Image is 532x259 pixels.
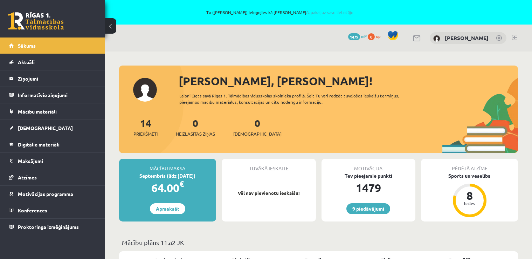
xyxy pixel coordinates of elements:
div: 64.00 [119,179,216,196]
img: Niklāvs Veselovs [433,35,440,42]
a: 0Neizlasītās ziņas [176,117,215,137]
a: Ziņojumi [9,70,96,87]
span: Priekšmeti [133,130,158,137]
span: 0 [368,33,375,40]
a: Apmaksāt [150,203,185,214]
span: Aktuāli [18,59,35,65]
a: Aktuāli [9,54,96,70]
a: Sports un veselība 8 balles [421,172,518,218]
span: Konferences [18,207,47,213]
span: mP [361,33,367,39]
span: Proktoringa izmēģinājums [18,224,79,230]
div: Sports un veselība [421,172,518,179]
div: Motivācija [322,159,416,172]
div: Tev pieejamie punkti [322,172,416,179]
a: Sākums [9,38,96,54]
div: Tuvākā ieskaite [222,159,316,172]
span: Atzīmes [18,174,37,180]
a: Atpakaļ uz savu lietotāju [306,9,353,15]
span: Digitālie materiāli [18,141,60,148]
div: Laipni lūgts savā Rīgas 1. Tālmācības vidusskolas skolnieka profilā. Šeit Tu vari redzēt tuvojošo... [179,93,419,105]
span: Sākums [18,42,36,49]
a: 14Priekšmeti [133,117,158,137]
a: Proktoringa izmēģinājums [9,219,96,235]
legend: Maksājumi [18,153,96,169]
div: Pēdējā atzīme [421,159,518,172]
div: balles [459,201,480,205]
span: Motivācijas programma [18,191,73,197]
span: Tu ([PERSON_NAME]) ielogojies kā [PERSON_NAME] [81,10,479,14]
a: Informatīvie ziņojumi [9,87,96,103]
legend: Informatīvie ziņojumi [18,87,96,103]
legend: Ziņojumi [18,70,96,87]
a: Konferences [9,202,96,218]
a: 9 piedāvājumi [346,203,390,214]
span: [DEMOGRAPHIC_DATA] [233,130,282,137]
div: 8 [459,190,480,201]
div: [PERSON_NAME], [PERSON_NAME]! [179,73,518,89]
span: [DEMOGRAPHIC_DATA] [18,125,73,131]
span: 1479 [348,33,360,40]
span: xp [376,33,380,39]
p: Mācību plāns 11.a2 JK [122,238,515,247]
div: 1479 [322,179,416,196]
a: 1479 mP [348,33,367,39]
a: [PERSON_NAME] [445,34,489,41]
a: Digitālie materiāli [9,136,96,152]
a: 0[DEMOGRAPHIC_DATA] [233,117,282,137]
div: Mācību maksa [119,159,216,172]
a: [DEMOGRAPHIC_DATA] [9,120,96,136]
a: Rīgas 1. Tālmācības vidusskola [8,12,64,30]
div: Septembris (līdz [DATE]) [119,172,216,179]
a: Atzīmes [9,169,96,185]
span: € [179,179,184,189]
a: 0 xp [368,33,384,39]
a: Motivācijas programma [9,186,96,202]
span: Neizlasītās ziņas [176,130,215,137]
p: Vēl nav pievienotu ieskaišu! [225,190,312,197]
a: Mācību materiāli [9,103,96,120]
a: Maksājumi [9,153,96,169]
span: Mācību materiāli [18,108,57,115]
